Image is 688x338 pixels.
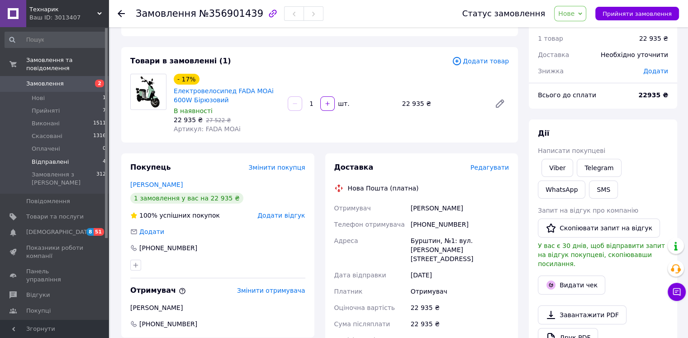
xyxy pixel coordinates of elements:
span: Виконані [32,119,60,128]
span: 1 [103,94,106,102]
span: Дата відправки [334,271,386,279]
div: [PHONE_NUMBER] [138,243,198,252]
span: 100% [139,212,157,219]
a: Telegram [577,159,621,177]
div: 22 935 ₴ [639,34,668,43]
span: Покупець [130,163,171,171]
span: Відправлені [32,158,69,166]
span: 1 товар [538,35,563,42]
div: Ваш ID: 3013407 [29,14,109,22]
span: Нове [558,10,574,17]
span: Нові [32,94,45,102]
span: Додати [139,228,164,235]
a: WhatsApp [538,181,585,199]
span: Сума післяплати [334,320,390,328]
div: Нова Пошта (платна) [346,184,421,193]
span: 27 522 ₴ [206,117,231,124]
div: 22 935 ₴ [409,316,511,332]
div: Отримувач [409,283,511,300]
button: Скопіювати запит на відгук [538,219,660,238]
div: Статус замовлення [462,9,546,18]
a: Редагувати [491,95,509,113]
div: [PERSON_NAME] [130,303,305,312]
div: - 17% [174,74,199,85]
b: 22935 ₴ [638,91,668,99]
span: Прийняти замовлення [603,10,672,17]
span: Запит на відгук про компанію [538,207,638,214]
span: Додати відгук [257,212,305,219]
span: №356901439 [199,8,263,19]
span: Платник [334,288,363,295]
div: [PHONE_NUMBER] [409,216,511,233]
span: Товари в замовленні (1) [130,57,231,65]
div: успішних покупок [130,211,220,220]
span: 1316 [93,132,106,140]
a: Завантажити PDF [538,305,626,324]
span: В наявності [174,107,213,114]
span: 8 [86,228,94,236]
span: Покупці [26,307,51,315]
span: 22 935 ₴ [174,116,203,124]
span: Панель управління [26,267,84,284]
span: Доставка [334,163,374,171]
div: 22 935 ₴ [399,97,487,110]
span: Отримувач [130,286,186,295]
span: 51 [94,228,104,236]
a: Viber [541,159,573,177]
div: 22 935 ₴ [409,300,511,316]
span: Адреса [334,237,358,244]
div: шт. [336,99,350,108]
span: Всього до сплати [538,91,596,99]
span: Замовлення та повідомлення [26,56,109,72]
span: Оплачені [32,145,60,153]
span: 312 [96,171,106,187]
span: Оціночна вартість [334,304,395,311]
span: Змінити отримувача [237,287,305,294]
span: Отримувач [334,205,371,212]
span: Артикул: FADA MOAi [174,125,241,133]
span: Додати [643,67,668,75]
span: 4 [103,158,106,166]
span: 0 [103,145,106,153]
span: Знижка [538,67,564,75]
span: Замовлення [136,8,196,19]
button: Видати чек [538,276,605,295]
div: [DATE] [409,267,511,283]
span: Написати покупцеві [538,147,605,154]
button: Чат з покупцем [668,283,686,301]
input: Пошук [5,32,107,48]
span: Доставка [538,51,569,58]
img: Електровелосипед FADA MOAi 600W Бірюзовий [131,74,166,109]
span: Відгуки [26,291,50,299]
span: [DEMOGRAPHIC_DATA] [26,228,93,236]
span: Прийняті [32,107,60,115]
span: Товари та послуги [26,213,84,221]
button: Прийняти замовлення [595,7,679,20]
div: Повернутися назад [118,9,125,18]
span: Додати товар [452,56,509,66]
span: Дії [538,129,549,138]
span: Технарик [29,5,97,14]
a: Електровелосипед FADA MOAi 600W Бірюзовий [174,87,274,104]
div: 1 замовлення у вас на 22 935 ₴ [130,193,243,204]
span: Змінити покупця [249,164,305,171]
span: Замовлення з [PERSON_NAME] [32,171,96,187]
span: Редагувати [470,164,509,171]
span: У вас є 30 днів, щоб відправити запит на відгук покупцеві, скопіювавши посилання. [538,242,665,267]
a: [PERSON_NAME] [130,181,183,188]
span: 1511 [93,119,106,128]
span: Показники роботи компанії [26,244,84,260]
span: Повідомлення [26,197,70,205]
div: [PERSON_NAME] [409,200,511,216]
div: Бурштин, №1: вул. [PERSON_NAME][STREET_ADDRESS] [409,233,511,267]
div: Необхідно уточнити [595,45,674,65]
span: 2 [95,80,104,87]
span: Телефон отримувача [334,221,405,228]
span: Скасовані [32,132,62,140]
span: Замовлення [26,80,64,88]
button: SMS [589,181,618,199]
span: 7 [103,107,106,115]
span: [PHONE_NUMBER] [138,319,198,328]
